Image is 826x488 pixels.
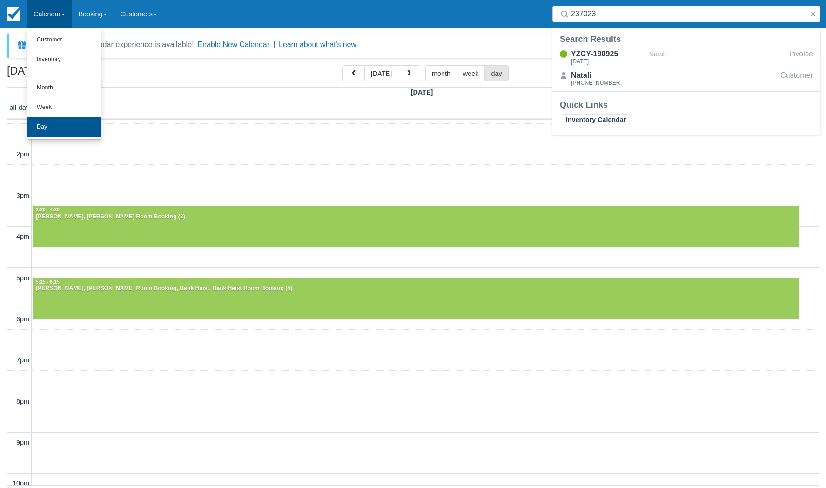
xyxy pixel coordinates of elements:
[7,65,125,82] h2: [DATE]
[552,48,820,66] a: YZCY-190925[DATE]NataliInvoice
[425,65,457,81] button: month
[789,48,813,66] div: Invoice
[16,192,29,199] span: 3pm
[560,99,813,110] div: Quick Links
[562,114,630,125] a: Inventory Calendar
[273,41,275,48] span: |
[571,48,645,60] div: YZCY-190925
[484,65,508,81] button: day
[16,398,29,405] span: 8pm
[27,50,101,69] a: Inventory
[35,213,797,221] div: [PERSON_NAME], [PERSON_NAME] Room Booking (2)
[364,65,398,81] button: [DATE]
[560,34,813,45] div: Search Results
[279,41,356,48] a: Learn about what's new
[33,278,799,319] a: 5:15 - 6:15[PERSON_NAME], [PERSON_NAME] Room Booking, Bank Heist, Bank Heist Room Booking (4)
[27,78,101,98] a: Month
[457,65,485,81] button: week
[16,233,29,240] span: 4pm
[571,70,645,81] div: Natali
[27,30,101,50] a: Customer
[31,39,194,50] div: A new Booking Calendar experience is available!
[571,59,645,64] div: [DATE]
[27,28,101,140] ul: Calendar
[7,7,20,21] img: checkfront-main-nav-mini-logo.png
[36,207,60,212] span: 3:30 - 4:30
[16,315,29,323] span: 6pm
[13,480,29,487] span: 10pm
[35,285,797,292] div: [PERSON_NAME], [PERSON_NAME] Room Booking, Bank Heist, Bank Heist Room Booking (4)
[649,48,786,66] div: Natali
[571,6,806,22] input: Search ( / )
[552,70,820,88] a: Natali[PHONE_NUMBER]Customer
[16,150,29,158] span: 2pm
[411,88,433,96] span: [DATE]
[27,98,101,117] a: Week
[16,274,29,282] span: 5pm
[36,279,60,285] span: 5:15 - 6:15
[10,104,29,111] span: all-day
[33,206,799,247] a: 3:30 - 4:30[PERSON_NAME], [PERSON_NAME] Room Booking (2)
[198,40,269,49] button: Enable New Calendar
[780,70,813,88] div: Customer
[16,439,29,446] span: 9pm
[571,80,645,86] div: [PHONE_NUMBER]
[27,117,101,137] a: Day
[16,356,29,364] span: 7pm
